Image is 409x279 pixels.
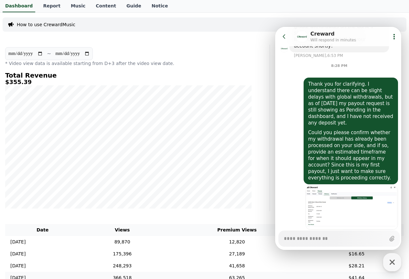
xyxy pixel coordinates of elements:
[47,50,51,58] p: ~
[165,224,309,236] th: Premium Views
[309,260,404,272] td: $28.21
[80,224,165,236] th: Views
[5,224,80,236] th: Date
[10,239,26,245] p: [DATE]
[80,248,165,260] td: 175,396
[80,260,165,272] td: 248,293
[165,248,309,260] td: 27,189
[309,248,404,260] td: $16.65
[10,263,26,269] p: [DATE]
[165,260,309,272] td: 41,658
[275,27,401,250] iframe: Channel chat
[17,21,75,28] a: How to use CrewardMusic
[5,79,252,85] h5: $355.39
[80,236,165,248] td: 89,870
[10,251,26,257] p: [DATE]
[165,236,309,248] td: 12,820
[5,72,252,79] h4: Total Revenue
[5,60,252,67] p: * Video view data is available starting from D+3 after the video view date.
